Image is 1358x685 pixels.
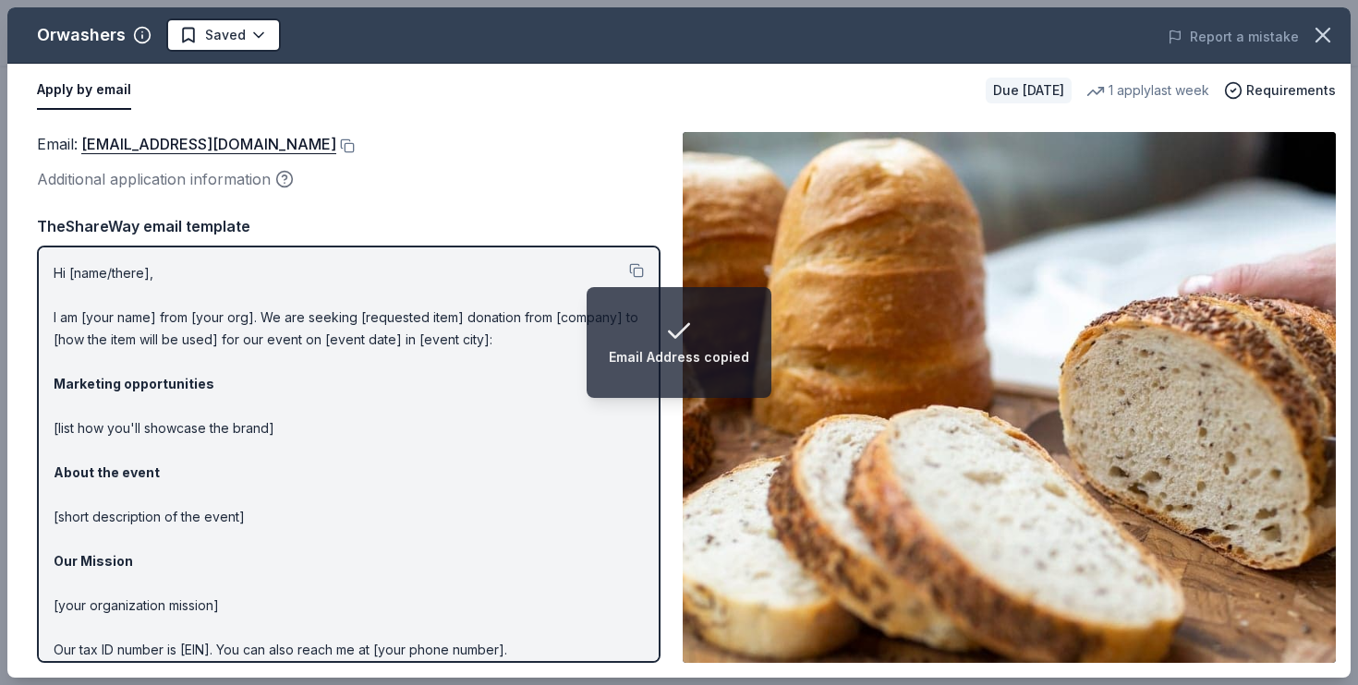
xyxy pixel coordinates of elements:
span: Requirements [1246,79,1336,102]
div: Email Address copied [609,346,749,368]
strong: About the event [54,464,160,480]
div: Orwashers [37,20,126,50]
a: [EMAIL_ADDRESS][DOMAIN_NAME] [81,132,336,156]
img: Image for Orwashers [683,132,1336,663]
button: Report a mistake [1168,26,1299,48]
div: TheShareWay email template [37,214,661,238]
span: Saved [205,24,246,46]
strong: Our Mission [54,553,133,569]
div: Additional application information [37,167,661,191]
div: Due [DATE] [986,78,1072,103]
button: Saved [166,18,281,52]
span: Email : [37,135,336,153]
button: Apply by email [37,71,131,110]
button: Requirements [1224,79,1336,102]
div: 1 apply last week [1086,79,1209,102]
strong: Marketing opportunities [54,376,214,391]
